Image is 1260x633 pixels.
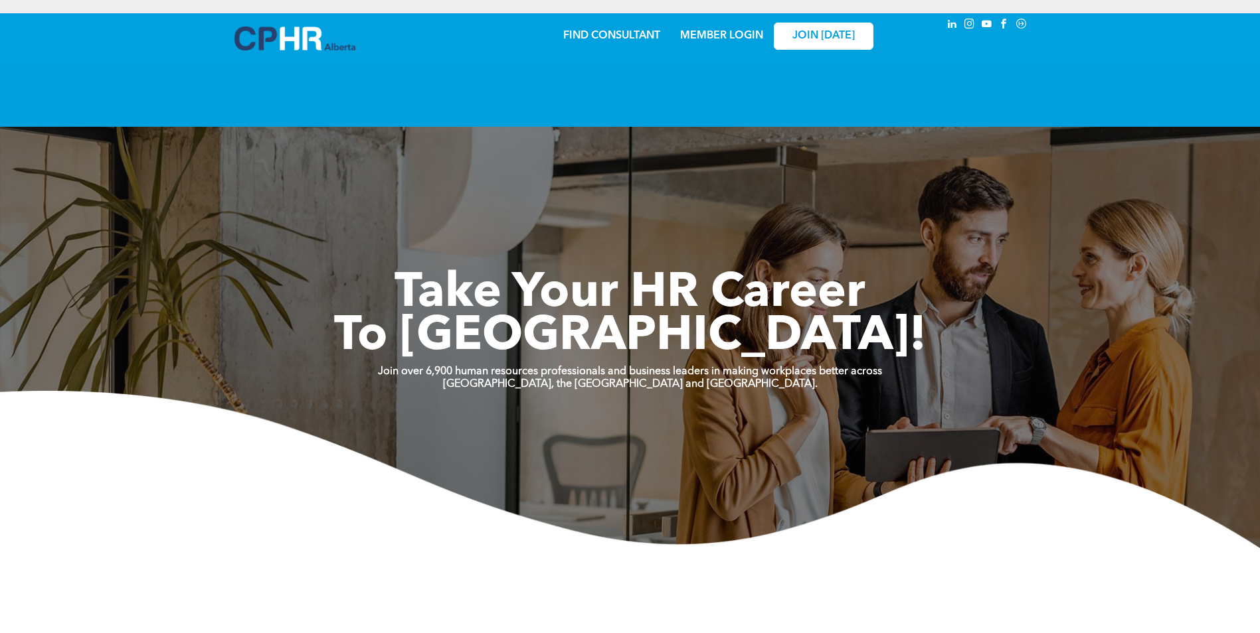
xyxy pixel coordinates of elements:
img: A blue and white logo for cp alberta [234,27,355,50]
strong: Join over 6,900 human resources professionals and business leaders in making workplaces better ac... [378,366,882,377]
span: JOIN [DATE] [792,30,855,42]
span: To [GEOGRAPHIC_DATA]! [334,313,927,361]
a: linkedin [945,17,960,35]
span: Take Your HR Career [395,270,865,318]
a: JOIN [DATE] [774,23,873,50]
strong: [GEOGRAPHIC_DATA], the [GEOGRAPHIC_DATA] and [GEOGRAPHIC_DATA]. [443,379,818,389]
a: Social network [1014,17,1029,35]
a: youtube [980,17,994,35]
a: FIND CONSULTANT [563,31,660,41]
a: facebook [997,17,1012,35]
a: instagram [962,17,977,35]
a: MEMBER LOGIN [680,31,763,41]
